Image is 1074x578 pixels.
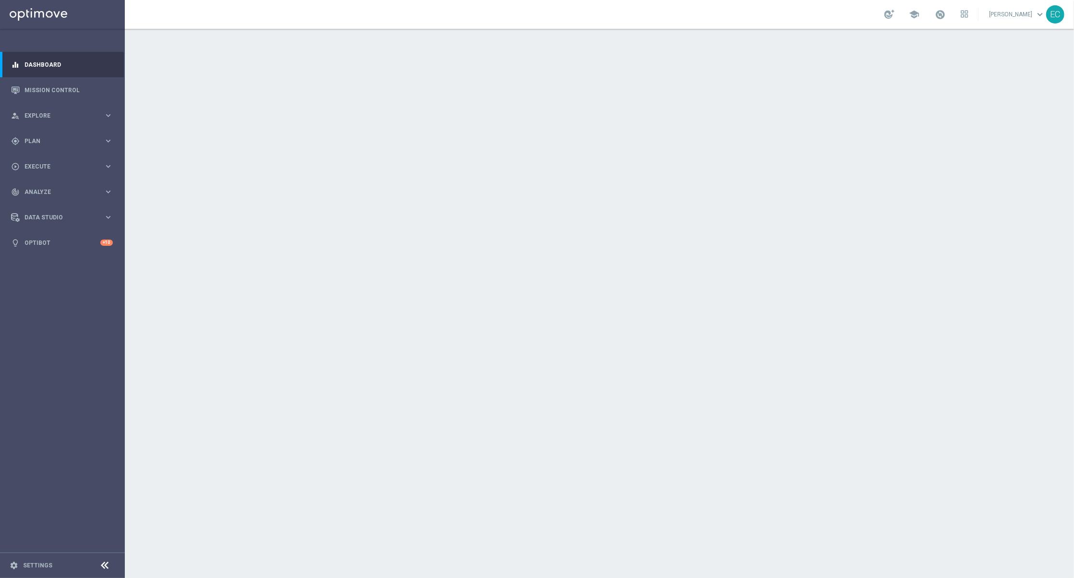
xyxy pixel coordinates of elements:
button: gps_fixed Plan keyboard_arrow_right [11,137,113,145]
i: keyboard_arrow_right [104,162,113,171]
div: EC [1046,5,1064,24]
i: keyboard_arrow_right [104,111,113,120]
i: person_search [11,111,20,120]
a: Settings [23,563,52,568]
span: Data Studio [24,215,104,220]
span: Explore [24,113,104,119]
div: Execute [11,162,104,171]
span: Execute [24,164,104,169]
i: keyboard_arrow_right [104,187,113,196]
button: equalizer Dashboard [11,61,113,69]
span: school [909,9,919,20]
button: Data Studio keyboard_arrow_right [11,214,113,221]
div: Dashboard [11,52,113,77]
div: Data Studio [11,213,104,222]
i: settings [10,561,18,570]
button: track_changes Analyze keyboard_arrow_right [11,188,113,196]
span: Plan [24,138,104,144]
div: Mission Control [11,77,113,103]
button: lightbulb Optibot +10 [11,239,113,247]
div: Explore [11,111,104,120]
div: Plan [11,137,104,145]
span: keyboard_arrow_down [1035,9,1045,20]
a: [PERSON_NAME]keyboard_arrow_down [988,7,1046,22]
i: lightbulb [11,239,20,247]
a: Mission Control [24,77,113,103]
div: Optibot [11,230,113,255]
button: person_search Explore keyboard_arrow_right [11,112,113,120]
button: Mission Control [11,86,113,94]
i: equalizer [11,60,20,69]
i: gps_fixed [11,137,20,145]
a: Dashboard [24,52,113,77]
div: Analyze [11,188,104,196]
span: Analyze [24,189,104,195]
button: play_circle_outline Execute keyboard_arrow_right [11,163,113,170]
i: keyboard_arrow_right [104,136,113,145]
i: play_circle_outline [11,162,20,171]
i: keyboard_arrow_right [104,213,113,222]
i: track_changes [11,188,20,196]
div: +10 [100,240,113,246]
a: Optibot [24,230,100,255]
